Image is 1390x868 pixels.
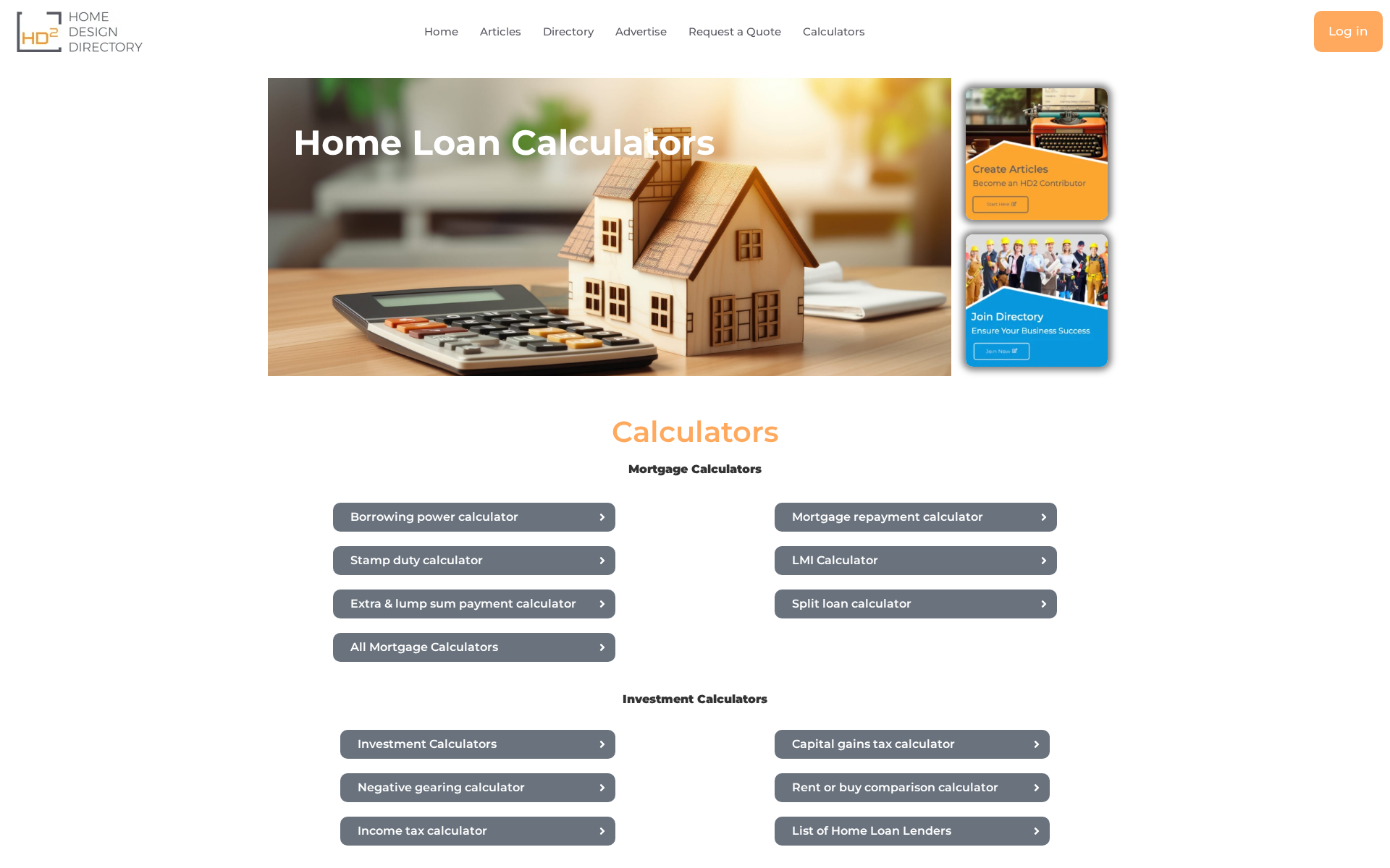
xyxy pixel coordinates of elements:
[333,633,615,662] a: All Mortgage Calculators
[792,739,955,750] span: Capital gains tax calculator
[350,642,498,653] span: All Mortgage Calculators
[543,15,594,48] a: Directory
[803,15,865,48] a: Calculators
[792,511,983,523] span: Mortgage repayment calculator
[775,730,1050,759] a: Capital gains tax calculator
[350,555,483,566] span: Stamp duty calculator
[350,598,576,610] span: Extra & lump sum payment calculator
[358,825,487,837] span: Income tax calculator
[333,590,615,618] a: Extra & lump sum payment calculator
[966,88,1108,220] img: Create Articles
[340,773,615,802] a: Negative gearing calculator
[358,739,497,750] span: Investment Calculators
[615,15,667,48] a: Advertise
[792,782,998,793] span: Rent or buy comparison calculator
[775,817,1050,846] a: List of Home Loan Lenders
[775,546,1057,575] a: LMI Calculator
[1314,11,1383,52] a: Log in
[792,555,878,566] span: LMI Calculator
[480,15,521,48] a: Articles
[775,773,1050,802] a: Rent or buy comparison calculator
[1328,25,1368,38] span: Log in
[333,503,615,532] a: Borrowing power calculator
[340,817,615,846] a: Income tax calculator
[333,546,615,575] a: Stamp duty calculator
[792,825,951,837] span: List of Home Loan Lenders
[424,15,458,48] a: Home
[350,511,518,523] span: Borrowing power calculator
[358,782,525,793] span: Negative gearing calculator
[340,730,615,759] a: Investment Calculators
[775,503,1057,532] a: Mortgage repayment calculator
[966,234,1108,366] img: Join Directory
[628,462,762,476] b: Mortgage Calculators
[792,598,911,610] span: Split loan calculator
[623,692,767,706] b: Investment Calculators
[612,417,779,446] h2: Calculators
[775,590,1057,618] a: Split loan calculator
[688,15,781,48] a: Request a Quote
[282,15,1039,48] nav: Menu
[293,121,951,164] h2: Home Loan Calculators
